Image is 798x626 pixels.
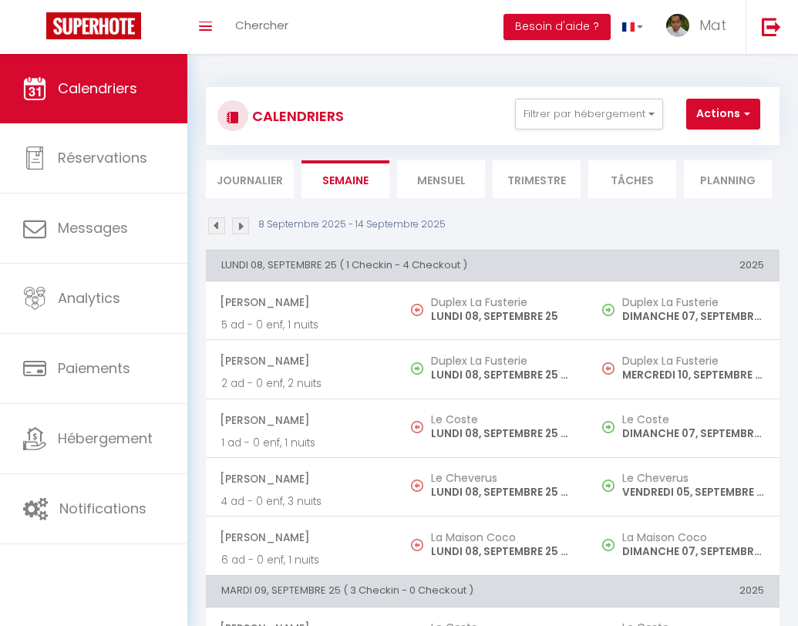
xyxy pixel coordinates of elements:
[221,435,382,451] p: 1 ad - 0 enf, 1 nuits
[684,160,772,198] li: Planning
[431,544,573,560] p: LUNDI 08, SEPTEMBRE 25 - 10:00
[602,539,614,551] img: NO IMAGE
[220,406,382,435] span: [PERSON_NAME]
[431,296,573,308] h5: Duplex La Fusterie
[431,531,573,544] h5: La Maison Coco
[515,99,663,130] button: Filtrer par hébergement
[602,304,614,316] img: NO IMAGE
[235,17,288,33] span: Chercher
[411,480,423,492] img: NO IMAGE
[622,484,764,500] p: VENDREDI 05, SEPTEMBRE 25 - 17:00
[503,14,611,40] button: Besoin d'aide ?
[602,480,614,492] img: NO IMAGE
[58,429,153,448] span: Hébergement
[206,160,294,198] li: Journalier
[221,493,382,510] p: 4 ad - 0 enf, 3 nuits
[602,362,614,375] img: NO IMAGE
[602,421,614,433] img: NO IMAGE
[666,14,689,37] img: ...
[58,218,128,237] span: Messages
[762,17,781,36] img: logout
[58,79,137,98] span: Calendriers
[221,375,382,392] p: 2 ad - 0 enf, 2 nuits
[622,472,764,484] h5: Le Cheverus
[206,250,588,281] th: LUNDI 08, SEPTEMBRE 25 ( 1 Checkin - 4 Checkout )
[58,148,147,167] span: Réservations
[58,288,120,308] span: Analytics
[493,160,581,198] li: Trimestre
[431,472,573,484] h5: Le Cheverus
[220,464,382,493] span: [PERSON_NAME]
[622,296,764,308] h5: Duplex La Fusterie
[431,308,573,325] p: LUNDI 08, SEPTEMBRE 25
[46,12,141,39] img: Super Booking
[301,160,389,198] li: Semaine
[206,576,588,607] th: MARDI 09, SEPTEMBRE 25 ( 3 Checkin - 0 Checkout )
[59,499,146,518] span: Notifications
[622,531,764,544] h5: La Maison Coco
[622,544,764,560] p: DIMANCHE 07, SEPTEMBRE 25 - 17:00
[431,355,573,367] h5: Duplex La Fusterie
[220,523,382,552] span: [PERSON_NAME]
[431,367,573,383] p: LUNDI 08, SEPTEMBRE 25 - 17:00
[622,355,764,367] h5: Duplex La Fusterie
[588,250,779,281] th: 2025
[12,6,59,52] button: Ouvrir le widget de chat LiveChat
[622,308,764,325] p: DIMANCHE 07, SEPTEMBRE 25
[220,346,382,375] span: [PERSON_NAME]
[248,99,344,133] h3: CALENDRIERS
[258,217,446,232] p: 8 Septembre 2025 - 14 Septembre 2025
[411,304,423,316] img: NO IMAGE
[622,426,764,442] p: DIMANCHE 07, SEPTEMBRE 25 - 19:00
[622,413,764,426] h5: Le Coste
[220,288,382,317] span: [PERSON_NAME]
[431,413,573,426] h5: Le Coste
[221,317,382,333] p: 5 ad - 0 enf, 1 nuits
[622,367,764,383] p: MERCREDI 10, SEPTEMBRE 25 - 09:00
[686,99,760,130] button: Actions
[411,421,423,433] img: NO IMAGE
[397,160,485,198] li: Mensuel
[58,358,130,378] span: Paiements
[431,426,573,442] p: LUNDI 08, SEPTEMBRE 25 - 10:00
[699,15,726,35] span: Mat
[588,576,779,607] th: 2025
[588,160,676,198] li: Tâches
[411,539,423,551] img: NO IMAGE
[431,484,573,500] p: LUNDI 08, SEPTEMBRE 25 - 10:00
[221,552,382,568] p: 6 ad - 0 enf, 1 nuits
